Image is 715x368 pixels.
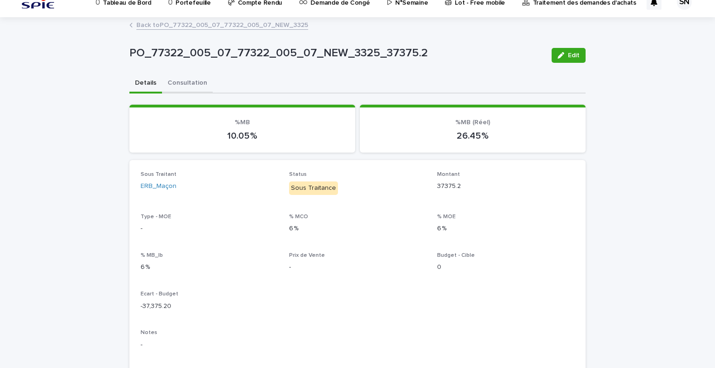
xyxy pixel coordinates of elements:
p: 0 [437,262,574,272]
span: Montant [437,172,460,177]
span: Budget - Cible [437,253,475,258]
span: Prix de Vente [289,253,325,258]
span: % MCO [289,214,308,220]
span: % MB_lb [141,253,163,258]
p: 10.05 % [141,130,344,141]
span: %MB [235,119,250,126]
p: 6 % [437,224,574,234]
span: Type - MOE [141,214,171,220]
button: Details [129,74,162,94]
p: -37,375.20 [141,301,278,311]
a: ERB_Maçon [141,181,176,191]
span: Ecart - Budget [141,291,178,297]
span: Status [289,172,307,177]
p: - [141,224,278,234]
span: Notes [141,330,157,335]
span: Edit [568,52,580,59]
p: - [141,340,574,350]
span: % MOE [437,214,456,220]
span: Sous Traitant [141,172,176,177]
p: 26.45 % [371,130,574,141]
p: PO_77322_005_07_77322_005_07_NEW_3325_37375.2 [129,47,544,60]
a: Back toPO_77322_005_07_77322_005_07_NEW_3325 [136,19,308,30]
p: 6 % [141,262,278,272]
p: 6 % [289,224,426,234]
p: 37375.2 [437,181,574,191]
div: Sous Traitance [289,181,338,195]
button: Edit [552,48,586,63]
p: - [289,262,426,272]
span: %MB (Réel) [455,119,490,126]
button: Consultation [162,74,213,94]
